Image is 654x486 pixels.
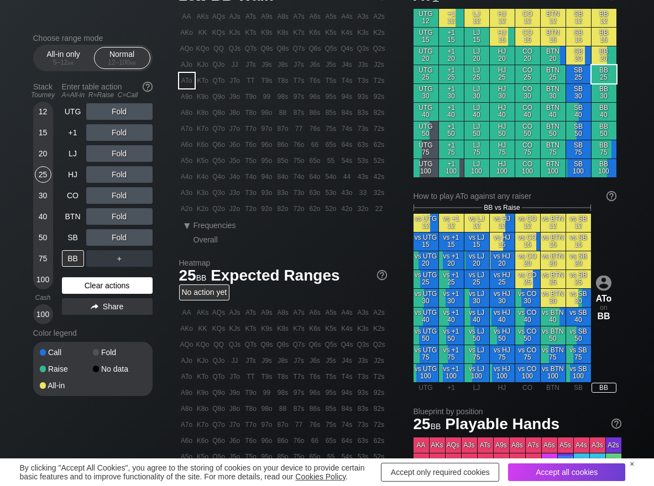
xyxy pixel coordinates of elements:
div: 55 [323,153,339,168]
div: 64s [339,137,355,152]
div: BTN 100 [541,159,566,177]
div: All-in only [38,47,89,68]
div: Q6o [211,137,227,152]
div: vs HJ 12 [490,214,515,232]
div: UTG 12 [414,9,438,27]
div: 95o [259,153,275,168]
div: A7s [291,9,307,24]
div: × [630,459,634,468]
div: JTs [243,57,259,72]
div: 100 [35,306,51,323]
div: Q7o [211,121,227,136]
div: BTN 40 [541,103,566,121]
div: UTG 30 [414,84,438,102]
div: QTs [243,41,259,56]
div: AA [179,9,195,24]
div: A9s [259,9,275,24]
span: bb [130,59,136,66]
div: 83o [275,185,291,200]
div: Fold [86,166,153,183]
div: QQ [211,41,227,56]
div: 87s [291,105,307,120]
div: CO 25 [515,65,540,83]
div: Q7s [291,41,307,56]
div: 74o [291,169,307,184]
div: SB 40 [566,103,591,121]
div: +1 50 [439,121,464,140]
div: 87o [275,121,291,136]
div: BTN 15 [541,28,566,46]
div: CO 75 [515,140,540,159]
div: Fold [86,208,153,225]
div: 86s [307,105,323,120]
div: AJo [179,57,195,72]
div: All-in [40,382,93,389]
div: LJ 40 [464,103,489,121]
div: T4o [243,169,259,184]
div: J7s [291,57,307,72]
div: BTN 30 [541,84,566,102]
div: K2o [195,201,211,216]
div: 52o [323,201,339,216]
div: 82s [372,105,387,120]
div: 20 [35,145,51,162]
div: K9o [195,89,211,104]
div: SB 50 [566,121,591,140]
div: K7s [291,25,307,40]
div: UTG 75 [414,140,438,159]
div: A9o [179,89,195,104]
div: UTG 20 [414,46,438,65]
div: vs BTN 12 [541,214,566,232]
div: HJ [62,166,84,183]
div: UTG 100 [414,159,438,177]
div: SB 15 [566,28,591,46]
div: Fold [86,103,153,120]
div: vs SB 12 [566,214,591,232]
img: help.32db89a4.svg [605,190,618,202]
div: 65s [323,137,339,152]
div: HJ 12 [490,9,515,27]
div: +1 30 [439,84,464,102]
div: Fold [93,348,146,356]
h2: Choose range mode [33,34,153,43]
div: T3s [355,73,371,88]
div: Tourney [29,91,57,99]
div: Q3s [355,41,371,56]
div: KJo [195,57,211,72]
div: HJ 75 [490,140,515,159]
div: HJ 15 [490,28,515,46]
div: 95s [323,89,339,104]
div: JJ [227,57,243,72]
div: HJ 20 [490,46,515,65]
div: Q3o [211,185,227,200]
div: 72o [291,201,307,216]
div: Q8o [211,105,227,120]
div: SB 100 [566,159,591,177]
div: 54o [323,169,339,184]
div: BTN 25 [541,65,566,83]
div: T8s [275,73,291,88]
div: Normal [97,47,148,68]
img: help.32db89a4.svg [610,418,622,430]
div: J2o [227,201,243,216]
div: vs UTG 12 [414,214,438,232]
div: 42s [372,169,387,184]
div: CO 12 [515,9,540,27]
div: J5s [323,57,339,72]
div: K5o [195,153,211,168]
div: Q9s [259,41,275,56]
div: 98s [275,89,291,104]
div: +1 20 [439,46,464,65]
div: 94o [259,169,275,184]
div: A8s [275,9,291,24]
div: 43o [339,185,355,200]
div: BTN 20 [541,46,566,65]
div: Q2o [211,201,227,216]
div: 63o [307,185,323,200]
div: BB 100 [592,159,616,177]
div: LJ 30 [464,84,489,102]
div: J8o [227,105,243,120]
div: BB 25 [592,65,616,83]
div: AQo [179,41,195,56]
div: 42o [339,201,355,216]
